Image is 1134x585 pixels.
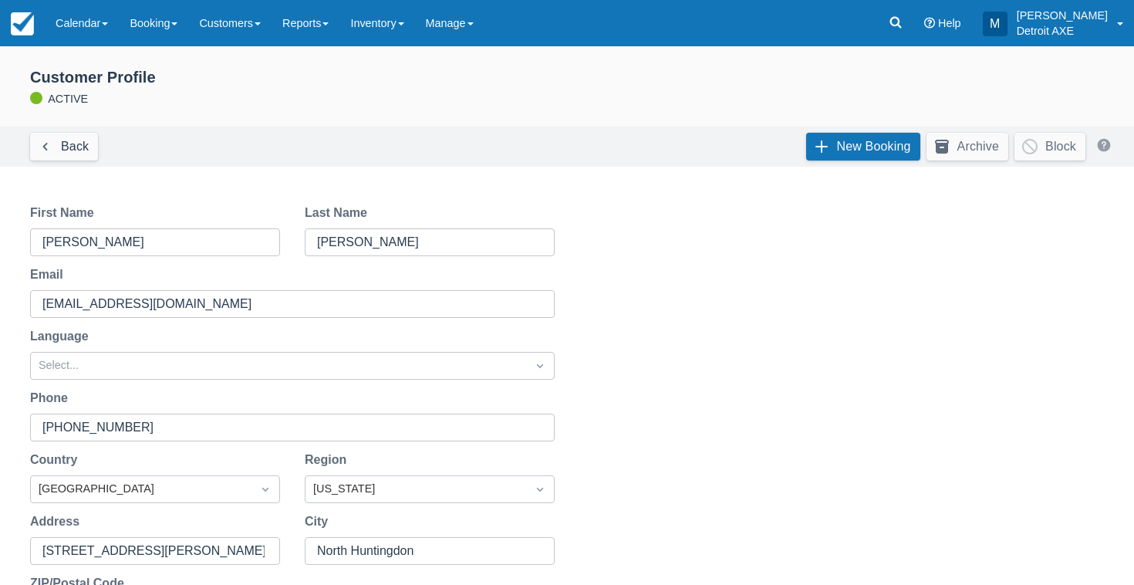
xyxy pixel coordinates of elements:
[30,265,69,284] label: Email
[532,482,548,497] span: Dropdown icon
[11,12,34,36] img: checkfront-main-nav-mini-logo.png
[806,133,920,161] a: New Booking
[1014,133,1085,161] button: Block
[30,512,86,531] label: Address
[938,17,961,29] span: Help
[30,327,95,346] label: Language
[30,451,83,469] label: Country
[983,12,1007,36] div: M
[305,512,334,531] label: City
[30,68,1122,87] div: Customer Profile
[30,204,100,222] label: First Name
[39,357,518,374] div: Select...
[30,389,74,407] label: Phone
[924,18,935,29] i: Help
[305,451,353,469] label: Region
[1017,8,1108,23] p: [PERSON_NAME]
[30,133,98,161] a: Back
[258,482,273,497] span: Dropdown icon
[1017,23,1108,39] p: Detroit AXE
[12,68,1122,108] div: ACTIVE
[305,204,373,222] label: Last Name
[926,133,1008,161] button: Archive
[532,358,548,374] span: Dropdown icon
